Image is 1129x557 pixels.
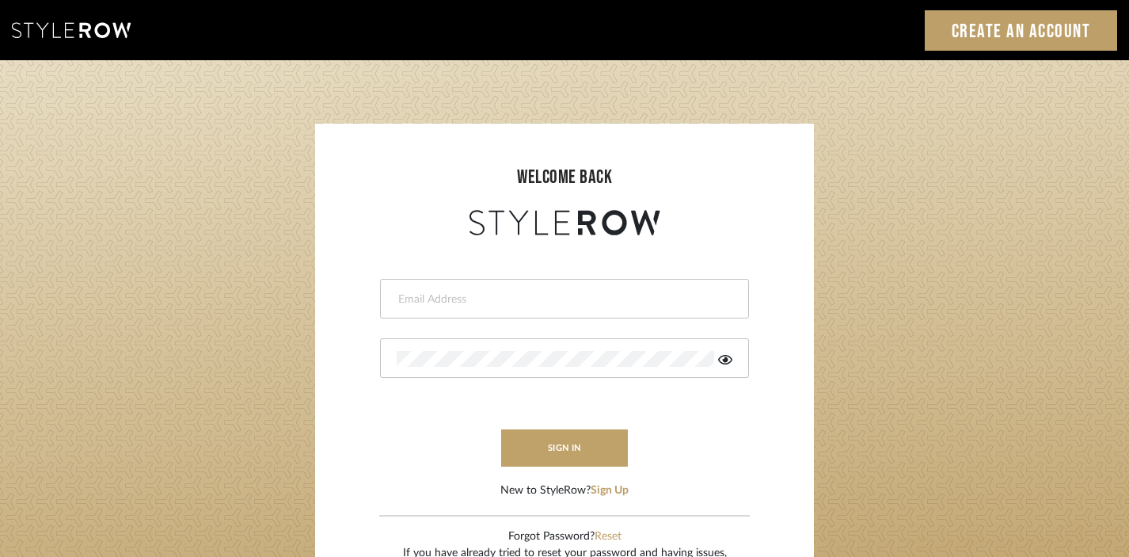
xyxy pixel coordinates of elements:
[591,483,629,499] button: Sign Up
[403,528,727,545] div: Forgot Password?
[595,528,622,545] button: Reset
[397,292,728,307] input: Email Address
[925,10,1118,51] a: Create an Account
[500,483,629,499] div: New to StyleRow?
[501,429,628,467] button: sign in
[331,163,798,192] div: welcome back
